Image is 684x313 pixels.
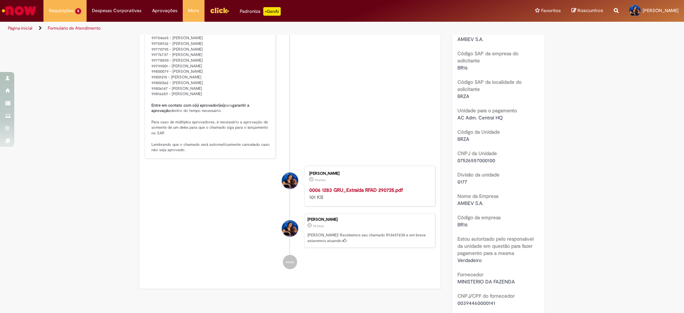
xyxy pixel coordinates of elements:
b: Unidade para o pagamento [457,107,517,114]
div: 101 KB [309,186,428,201]
span: Favoritos [541,7,561,14]
span: 00394460000141 [457,300,495,306]
span: [PERSON_NAME] [643,7,679,14]
div: [PERSON_NAME] [309,171,428,176]
span: BR16 [457,221,468,228]
img: ServiceNow [1,4,37,18]
b: Empresa do solicitante [457,29,508,35]
b: Estou autorizado pelo responsável da unidade em questão para fazer pagamento para a mesma [457,236,534,256]
a: 0006 1283 GRU_Extraída RFAD 290725.pdf [309,187,403,193]
span: BRZA [457,136,469,142]
div: Carolina Fernanda Viana De Lima [282,173,298,189]
span: Verdadeiro [457,257,482,263]
span: Aprovações [152,7,177,14]
p: +GenAi [263,7,281,16]
a: Rascunhos [571,7,603,14]
b: CNPJ/CPF do fornecedor [457,293,515,299]
time: 21/08/2025 16:00:37 [313,224,324,228]
span: Despesas Corporativas [92,7,141,14]
b: Código SAP da localidade do solicitante [457,79,522,92]
b: garantir a aprovação [151,103,250,114]
span: AMBEV S.A. [457,200,483,206]
span: BRZA [457,93,469,99]
span: MINISTERIO DA FAZENDA [457,278,515,285]
span: 0177 [457,179,467,185]
li: Carolina Fernanda Viana De Lima [145,214,435,248]
b: CNPJ da Unidade [457,150,497,156]
img: click_logo_yellow_360x200.png [210,5,229,16]
b: Código SAP da empresa do solicitante [457,50,518,64]
span: AMBEV S.A. [457,36,483,42]
b: Código da empresa [457,214,501,221]
b: Nome da Empresa [457,193,498,199]
b: Fornecedor [457,271,483,278]
div: [PERSON_NAME] [307,217,431,222]
span: BR16 [457,65,468,71]
b: Entre em contato com o(s) aprovador(es) [151,103,224,108]
span: 7d atrás [315,178,326,182]
span: Requisições [49,7,74,14]
div: Carolina Fernanda Viana De Lima [282,220,298,237]
time: 21/08/2025 15:59:19 [315,178,326,182]
span: 5 [75,8,81,14]
span: Rascunhos [577,7,603,14]
a: Formulário de Atendimento [48,25,100,31]
ul: Trilhas de página [5,22,451,35]
b: Código da Unidade [457,129,500,135]
span: AC Adm. Central HQ [457,114,503,121]
span: More [188,7,199,14]
span: 07526557000100 [457,157,495,164]
div: Padroniza [240,7,281,16]
span: 7d atrás [313,224,324,228]
p: [PERSON_NAME]! Recebemos seu chamado R13437230 e em breve estaremos atuando. [307,232,431,243]
a: Página inicial [8,25,32,31]
b: Divisão da unidade [457,171,499,178]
